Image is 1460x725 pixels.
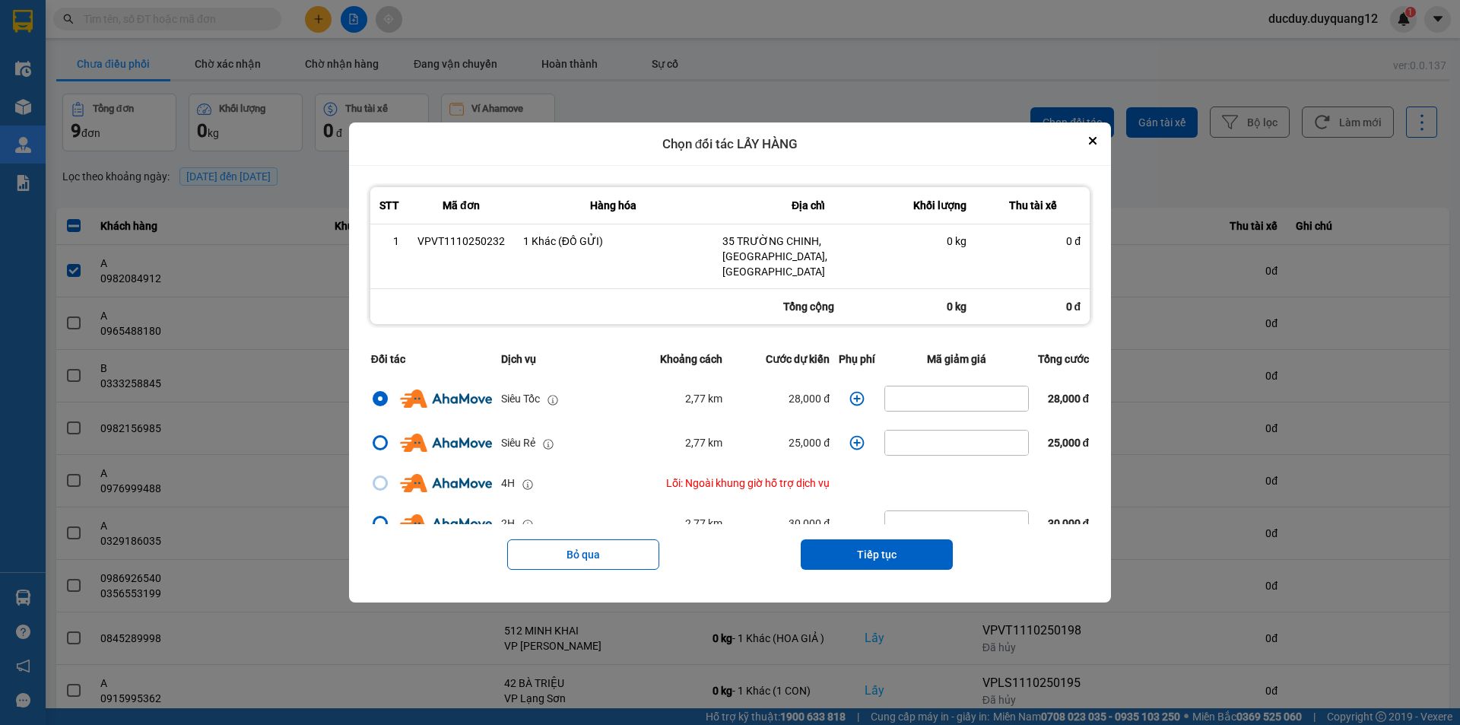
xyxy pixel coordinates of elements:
td: 25,000 đ [727,421,834,465]
td: 2,77 km [621,501,727,545]
th: Mã giảm giá [880,342,1033,377]
span: 28,000 đ [1048,393,1090,405]
img: Ahamove [400,514,492,533]
div: 2H [501,515,515,532]
button: Close [1084,132,1102,150]
div: Địa chỉ [722,196,894,215]
div: 0 đ [985,234,1081,249]
div: Siêu Rẻ [501,434,535,451]
div: 1 [379,234,399,249]
div: Chọn đối tác LẤY HÀNG [349,122,1111,167]
div: VPVT1110250232 [417,234,505,249]
div: 0 kg [903,289,976,324]
div: 35 TRƯỜNG CHINH,[GEOGRAPHIC_DATA],[GEOGRAPHIC_DATA] [722,234,894,279]
th: Phụ phí [834,342,880,377]
th: Tổng cước [1033,342,1093,377]
td: 28,000 đ [727,377,834,421]
div: Thu tài xế [985,196,1081,215]
div: 0 kg [912,234,966,249]
th: Cước dự kiến [727,342,834,377]
img: Ahamove [400,474,492,492]
div: STT [379,196,399,215]
th: Dịch vụ [497,342,621,377]
div: Tổng cộng [713,289,903,324]
span: 30,000 đ [1048,517,1090,529]
th: Đối tác [367,342,497,377]
th: Khoảng cách [621,342,727,377]
td: 2,77 km [621,377,727,421]
img: Ahamove [400,434,492,452]
div: Hàng hóa [523,196,704,215]
td: 2,77 km [621,421,727,465]
span: 25,000 đ [1048,437,1090,449]
div: 4H [501,475,515,491]
div: Mã đơn [417,196,505,215]
button: Tiếp tục [801,539,953,570]
div: Khối lượng [912,196,966,215]
img: Ahamove [400,390,492,408]
div: 1 Khác (ĐỒ GỬI) [523,234,704,249]
button: Bỏ qua [507,539,659,570]
div: dialog [349,122,1111,603]
td: 30,000 đ [727,501,834,545]
div: Lỗi: Ngoài khung giờ hỗ trợ dịch vụ [626,475,830,491]
div: 0 đ [976,289,1090,324]
div: Siêu Tốc [501,390,540,407]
